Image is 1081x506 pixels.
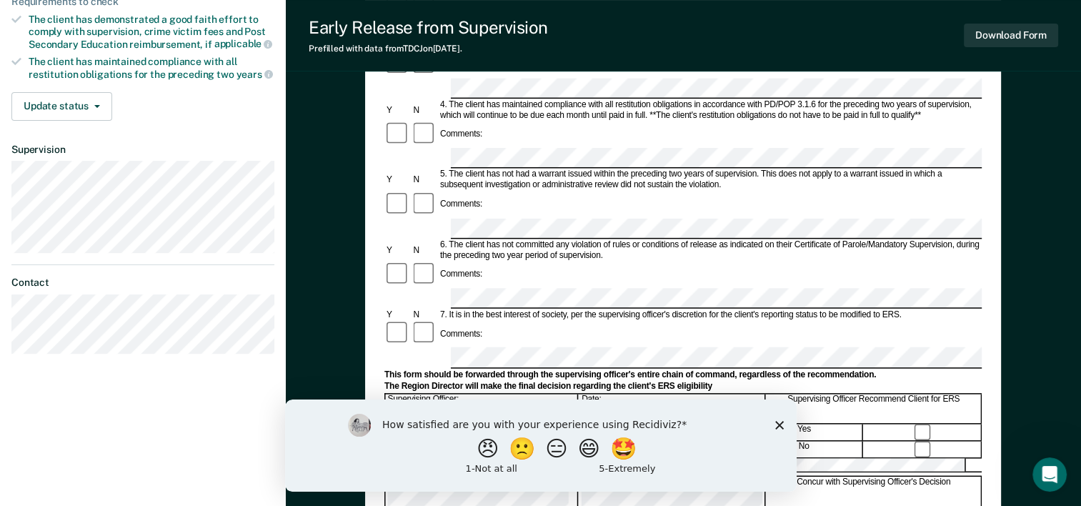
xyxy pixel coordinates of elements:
div: N [412,175,438,186]
div: N [412,105,438,116]
div: 6. The client has not committed any violation of rules or conditions of release as indicated on t... [438,239,982,261]
div: 4. The client has maintained compliance with all restitution obligations in accordance with PD/PO... [438,99,982,121]
div: 7. It is in the best interest of society, per the supervising officer's discretion for the client... [438,309,982,320]
iframe: Intercom live chat [1032,457,1067,492]
div: Comments: [438,129,484,140]
div: The client has maintained compliance with all restitution obligations for the preceding two [29,56,274,80]
button: Download Form [964,24,1058,47]
div: N [412,245,438,256]
span: applicable [214,38,272,49]
div: Comments: [438,329,484,339]
div: Y [384,309,411,320]
div: No [746,442,863,457]
div: 5. The client has not had a warrant issued within the preceding two years of supervision. This do... [438,169,982,191]
div: Supervising Officer Recommend Client for ERS [767,394,982,424]
div: The Region Director will make the final decision regarding the client's ERS eligibility [384,381,982,392]
dt: Contact [11,277,274,289]
div: Y [384,105,411,116]
div: N [412,309,438,320]
div: Y [384,175,411,186]
button: Update status [11,92,112,121]
div: Yes [746,425,863,440]
span: years [236,69,273,80]
div: Early Release from Supervision [309,17,548,38]
div: Date: [579,394,765,424]
div: The client has demonstrated a good faith effort to comply with supervision, crime victim fees and... [29,14,274,50]
dt: Supervision [11,144,274,156]
div: Y [384,245,411,256]
div: Comments: [438,269,484,280]
iframe: Survey by Kim from Recidiviz [285,400,797,492]
div: Comments: [438,199,484,210]
div: This form should be forwarded through the supervising officer's entire chain of command, regardle... [384,369,982,380]
div: Supervising Officer: [386,394,579,424]
div: Prefilled with data from TDCJ on [DATE] . [309,44,548,54]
